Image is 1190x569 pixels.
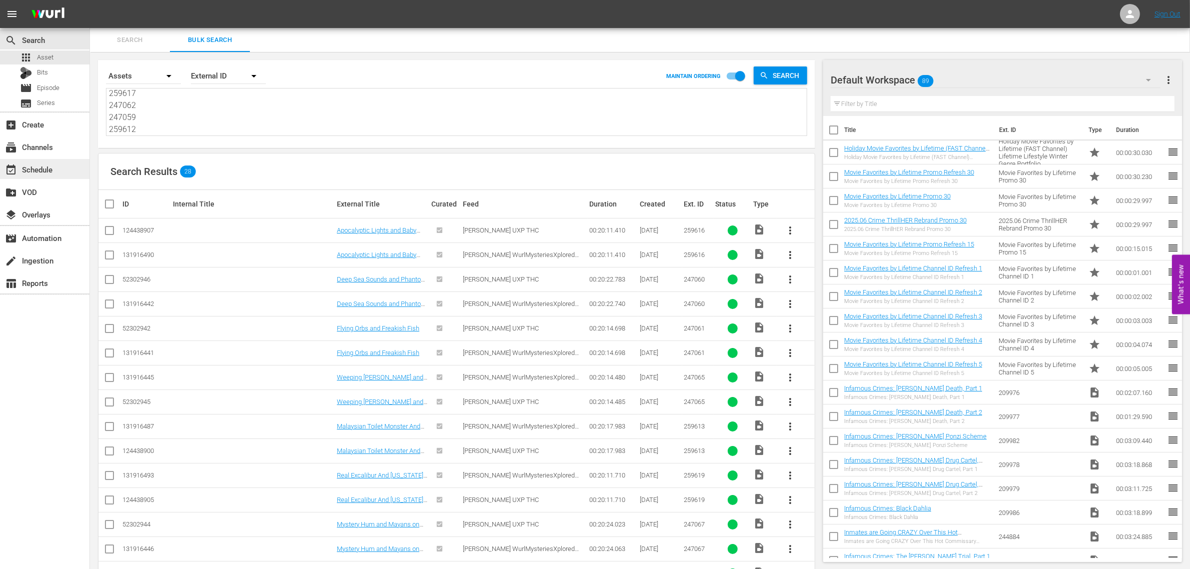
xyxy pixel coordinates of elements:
[1089,362,1101,374] span: Promo
[1112,332,1167,356] td: 00:00:04.074
[1089,314,1101,326] span: Promo
[640,373,681,381] div: [DATE]
[1112,284,1167,308] td: 00:00:02.002
[337,226,420,241] a: Apocalyptic Lights and Baby Sharkman
[463,251,579,266] span: [PERSON_NAME] WurlMysteriesXplored THC
[784,543,796,555] span: more_vert
[684,398,705,405] span: 247065
[589,226,637,234] div: 00:20:11.410
[640,226,681,234] div: [DATE]
[778,218,802,242] button: more_vert
[995,452,1085,476] td: 209978
[844,466,990,472] div: Infamous Crimes: [PERSON_NAME] Drug Cartel, Part 1
[995,428,1085,452] td: 209982
[831,66,1161,94] div: Default Workspace
[110,165,177,177] span: Search Results
[753,223,765,235] span: Video
[5,141,17,153] span: Channels
[995,236,1085,260] td: Movie Favorites by Lifetime Promo 15
[784,322,796,334] span: more_vert
[463,471,579,486] span: [PERSON_NAME] WurlMysteriesXplored THC
[337,251,420,266] a: Apocalyptic Lights and Baby Sharkman
[995,212,1085,236] td: 2025.06 Crime ThrillHER Rebrand Promo 30
[37,98,55,108] span: Series
[1112,188,1167,212] td: 00:00:29.997
[1089,530,1101,542] span: Video
[1112,524,1167,548] td: 00:03:24.885
[995,284,1085,308] td: Movie Favorites by Lifetime Channel ID 2
[640,275,681,283] div: [DATE]
[753,346,765,358] span: Video
[122,275,170,283] div: 52302946
[640,447,681,454] div: [DATE]
[844,264,982,272] a: Movie Favorites by Lifetime Channel ID Refresh 1
[5,209,17,221] span: Overlays
[1112,476,1167,500] td: 00:03:11.725
[640,520,681,528] div: [DATE]
[1163,74,1175,86] span: more_vert
[463,349,579,364] span: [PERSON_NAME] WurlMysteriesXplored THC
[995,476,1085,500] td: 209979
[995,332,1085,356] td: Movie Favorites by Lifetime Channel ID 4
[1155,10,1181,18] a: Sign Out
[684,200,712,208] div: Ext. ID
[122,226,170,234] div: 124438907
[1112,260,1167,284] td: 00:00:01.001
[5,164,17,176] span: Schedule
[1167,338,1179,350] span: reorder
[844,418,982,424] div: Infamous Crimes: [PERSON_NAME] Death, Part 2
[684,422,705,430] span: 259613
[589,275,637,283] div: 00:20:22.783
[778,243,802,267] button: more_vert
[753,370,765,382] span: Video
[995,308,1085,332] td: Movie Favorites by Lifetime Channel ID 3
[844,336,982,344] a: Movie Favorites by Lifetime Channel ID Refresh 4
[753,542,765,554] span: Video
[844,490,990,496] div: Infamous Crimes: [PERSON_NAME] Drug Cartel, Part 2
[684,324,705,332] span: 247061
[122,447,170,454] div: 124438900
[844,322,982,328] div: Movie Favorites by Lifetime Channel ID Refresh 3
[844,144,990,159] a: Holiday Movie Favorites by Lifetime (FAST Channel) Lifetime Lifestyle Winter Genre Portfolio
[640,324,681,332] div: [DATE]
[684,349,705,356] span: 247061
[995,380,1085,404] td: 209976
[784,518,796,530] span: more_vert
[778,341,802,365] button: more_vert
[684,545,705,552] span: 247067
[1089,338,1101,350] span: Promo
[1167,458,1179,470] span: reorder
[995,356,1085,380] td: Movie Favorites by Lifetime Channel ID 5
[5,186,17,198] span: VOD
[1167,554,1179,566] span: reorder
[753,419,765,431] span: Video
[20,82,32,94] span: Episode
[191,62,266,90] div: External ID
[1167,266,1179,278] span: reorder
[589,422,637,430] div: 00:20:17.983
[844,408,982,416] a: Infamous Crimes: [PERSON_NAME] Death, Part 2
[589,324,637,332] div: 00:20:14.698
[995,500,1085,524] td: 209986
[337,275,427,290] a: Deep Sea Sounds and Phantom Ships
[778,365,802,389] button: more_vert
[640,496,681,503] div: [DATE]
[640,398,681,405] div: [DATE]
[1167,290,1179,302] span: reorder
[778,267,802,291] button: more_vert
[1089,290,1101,302] span: Promo
[753,444,765,456] span: Video
[463,226,539,234] span: [PERSON_NAME] UXP THC
[1163,68,1175,92] button: more_vert
[844,552,990,560] a: Infamous Crimes: The [PERSON_NAME] Trial, Part 1
[1112,164,1167,188] td: 00:00:30.230
[431,200,460,208] div: Curated
[589,545,637,552] div: 00:20:24.063
[640,251,681,258] div: [DATE]
[684,226,705,234] span: 259616
[96,34,164,46] span: Search
[844,384,982,392] a: Infamous Crimes: [PERSON_NAME] Death, Part 1
[122,471,170,479] div: 131916493
[1167,506,1179,518] span: reorder
[337,200,428,208] div: External Title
